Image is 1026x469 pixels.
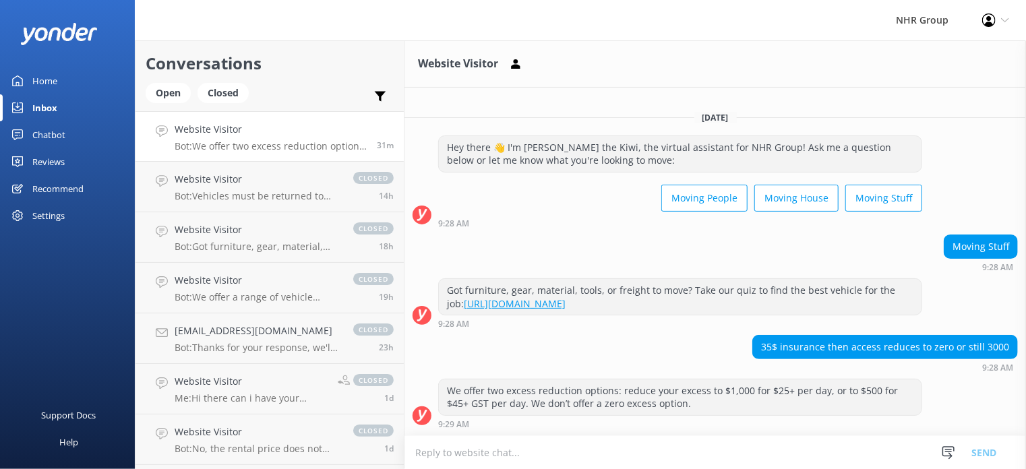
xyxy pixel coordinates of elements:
div: Open [146,83,191,103]
strong: 9:28 AM [982,263,1013,272]
a: Website VisitorBot:We offer two excess reduction options: reduce your excess to $1,000 for $25+ p... [135,111,404,162]
img: yonder-white-logo.png [20,23,98,45]
strong: 9:28 AM [982,364,1013,372]
span: closed [353,273,394,285]
p: Me: Hi there can i have your contact details so we can explain you more [175,392,328,404]
span: Oct 01 2025 03:06pm (UTC +13:00) Pacific/Auckland [379,241,394,252]
div: Oct 02 2025 09:28am (UTC +13:00) Pacific/Auckland [438,319,922,328]
div: Support Docs [42,402,96,429]
a: Website VisitorBot:Vehicles must be returned to the same location they were picked up from. We ty... [135,162,404,212]
span: Oct 01 2025 07:22pm (UTC +13:00) Pacific/Auckland [379,190,394,201]
button: Moving Stuff [845,185,922,212]
div: We offer two excess reduction options: reduce your excess to $1,000 for $25+ per day, or to $500 ... [439,379,922,415]
div: 35$ insurance then access reduces to zero or still 3000 [753,336,1017,358]
a: Website VisitorBot:We offer a range of vehicle rentals including compact, mid-size, full-size, an... [135,263,404,313]
h2: Conversations [146,51,394,76]
div: Recommend [32,175,84,202]
h4: Website Visitor [175,425,340,439]
h4: [EMAIL_ADDRESS][DOMAIN_NAME] [175,323,340,338]
div: Settings [32,202,65,229]
h4: Website Visitor [175,122,367,137]
h4: Website Visitor [175,222,340,237]
span: closed [353,374,394,386]
div: Oct 02 2025 09:28am (UTC +13:00) Pacific/Auckland [438,218,922,228]
span: Oct 01 2025 10:21am (UTC +13:00) Pacific/Auckland [379,342,394,353]
a: Open [146,85,198,100]
div: Chatbot [32,121,65,148]
div: Oct 02 2025 09:28am (UTC +13:00) Pacific/Auckland [752,363,1018,372]
div: Got furniture, gear, material, tools, or freight to move? Take our quiz to find the best vehicle ... [439,279,922,315]
span: closed [353,425,394,437]
strong: 9:28 AM [438,320,469,328]
div: Oct 02 2025 09:29am (UTC +13:00) Pacific/Auckland [438,419,922,429]
a: [URL][DOMAIN_NAME] [464,297,566,310]
p: Bot: No, the rental price does not include fuel. If the vehicle is returned without a full tank, ... [175,443,340,455]
div: Closed [198,83,249,103]
a: Website VisitorBot:Got furniture, gear, material, tools, or freight to move? Take our quiz to fin... [135,212,404,263]
a: Website VisitorBot:No, the rental price does not include fuel. If the vehicle is returned without... [135,414,404,465]
span: Oct 02 2025 09:28am (UTC +13:00) Pacific/Auckland [377,139,394,151]
a: [EMAIL_ADDRESS][DOMAIN_NAME]Bot:Thanks for your response, we'll get back to you as soon as we can... [135,313,404,364]
div: Moving Stuff [944,235,1017,258]
span: closed [353,222,394,234]
p: Bot: Thanks for your response, we'll get back to you as soon as we can during opening hours. [175,342,340,354]
h4: Website Visitor [175,374,328,389]
span: Sep 30 2025 03:55pm (UTC +13:00) Pacific/Auckland [384,392,394,404]
h3: Website Visitor [418,55,498,73]
span: closed [353,172,394,184]
h4: Website Visitor [175,273,340,288]
span: Oct 01 2025 02:58pm (UTC +13:00) Pacific/Auckland [379,291,394,303]
a: Closed [198,85,255,100]
p: Bot: Got furniture, gear, material, tools, or freight to move? Take our quiz to find the best veh... [175,241,340,253]
strong: 9:28 AM [438,220,469,228]
div: Help [59,429,78,456]
button: Moving House [754,185,839,212]
span: Sep 30 2025 02:42pm (UTC +13:00) Pacific/Auckland [384,443,394,454]
div: Home [32,67,57,94]
p: Bot: We offer two excess reduction options: reduce your excess to $1,000 for $25+ per day, or to ... [175,140,367,152]
div: Hey there 👋 I'm [PERSON_NAME] the Kiwi, the virtual assistant for NHR Group! Ask me a question be... [439,136,922,172]
button: Moving People [661,185,748,212]
span: [DATE] [694,112,737,123]
p: Bot: We offer a range of vehicle rentals including compact, mid-size, full-size, and hybrid optio... [175,291,340,303]
div: Inbox [32,94,57,121]
div: Reviews [32,148,65,175]
div: Oct 02 2025 09:28am (UTC +13:00) Pacific/Auckland [944,262,1018,272]
p: Bot: Vehicles must be returned to the same location they were picked up from. We typically don’t ... [175,190,340,202]
span: closed [353,323,394,336]
strong: 9:29 AM [438,420,469,429]
a: Website VisitorMe:Hi there can i have your contact details so we can explain you moreclosed1d [135,364,404,414]
h4: Website Visitor [175,172,340,187]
